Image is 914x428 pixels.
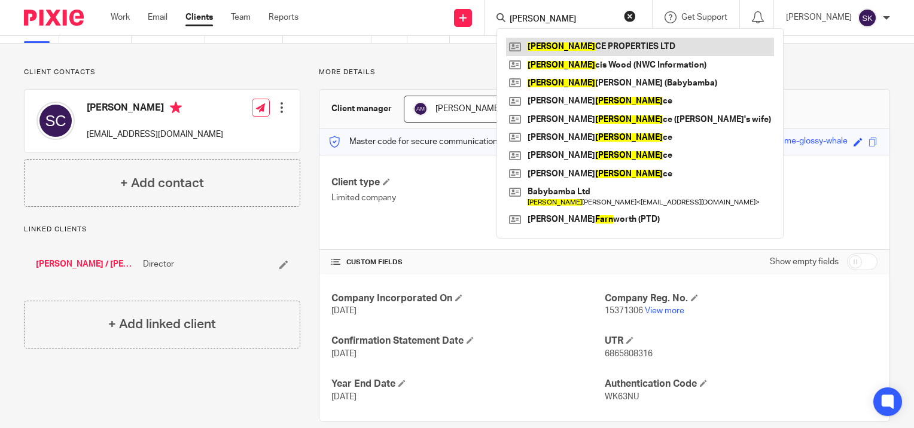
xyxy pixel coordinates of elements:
[231,11,251,23] a: Team
[111,11,130,23] a: Work
[269,11,298,23] a: Reports
[87,102,223,117] h4: [PERSON_NAME]
[742,135,848,149] div: grass-fed-lime-glossy-whale
[413,102,428,116] img: svg%3E
[681,13,727,22] span: Get Support
[331,292,604,305] h4: Company Incorporated On
[148,11,167,23] a: Email
[858,8,877,27] img: svg%3E
[319,68,890,77] p: More details
[143,258,174,270] span: Director
[645,307,684,315] a: View more
[331,103,392,115] h3: Client manager
[331,307,357,315] span: [DATE]
[24,225,300,234] p: Linked clients
[331,335,604,347] h4: Confirmation Statement Date
[331,378,604,390] h4: Year End Date
[328,136,535,148] p: Master code for secure communications and files
[24,10,84,26] img: Pixie
[331,350,357,358] span: [DATE]
[87,129,223,140] p: [EMAIL_ADDRESS][DOMAIN_NAME]
[331,393,357,401] span: [DATE]
[435,105,501,113] span: [PERSON_NAME]
[605,335,878,347] h4: UTR
[605,393,639,401] span: WK63NU
[331,258,604,267] h4: CUSTOM FIELDS
[185,11,213,23] a: Clients
[508,14,616,25] input: Search
[605,292,878,305] h4: Company Reg. No.
[108,315,216,334] h4: + Add linked client
[331,176,604,189] h4: Client type
[605,378,878,390] h4: Authentication Code
[605,350,653,358] span: 6865808316
[170,102,182,114] i: Primary
[36,258,137,270] a: [PERSON_NAME] / [PERSON_NAME]
[624,10,636,22] button: Clear
[331,192,604,204] p: Limited company
[786,11,852,23] p: [PERSON_NAME]
[36,102,75,140] img: svg%3E
[605,307,643,315] span: 15371306
[770,256,839,268] label: Show empty fields
[24,68,300,77] p: Client contacts
[120,174,204,192] h4: + Add contact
